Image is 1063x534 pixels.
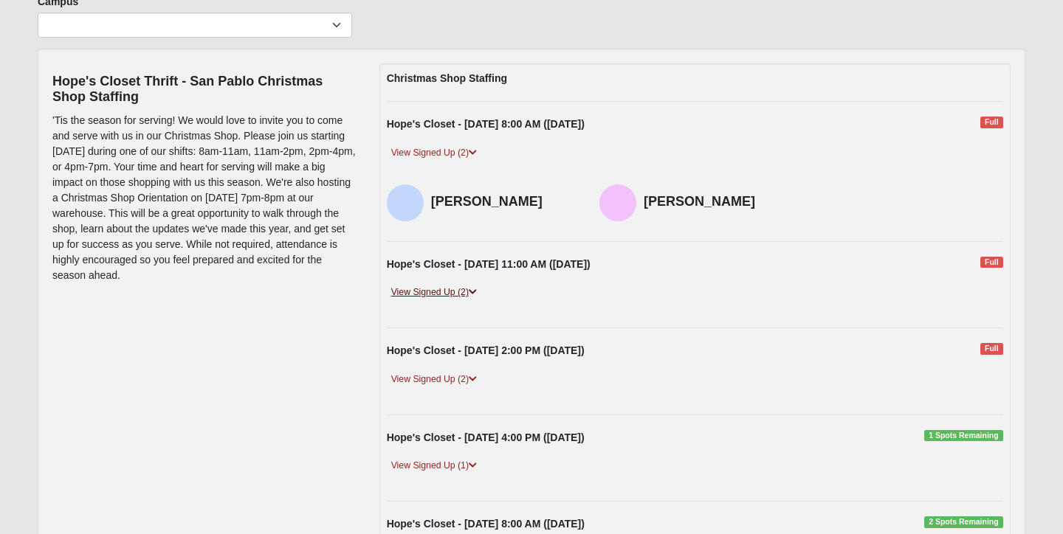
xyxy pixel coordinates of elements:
[980,343,1003,355] span: Full
[924,516,1003,528] span: 2 Spots Remaining
[387,72,507,84] strong: Christmas Shop Staffing
[599,184,636,221] img: Joel Van Blaricom
[387,372,481,387] a: View Signed Up (2)
[52,113,357,283] p: 'Tis the season for serving! We would love to invite you to come and serve with us in our Christm...
[387,258,591,270] strong: Hope's Closet - [DATE] 11:00 AM ([DATE])
[387,344,585,356] strong: Hope's Closet - [DATE] 2:00 PM ([DATE])
[387,458,481,474] a: View Signed Up (1)
[431,194,577,210] h4: [PERSON_NAME]
[980,257,1003,268] span: Full
[387,285,481,300] a: View Signed Up (2)
[387,518,585,530] strong: Hope's Closet - [DATE] 8:00 AM ([DATE])
[387,118,585,130] strong: Hope's Closet - [DATE] 8:00 AM ([DATE])
[387,431,585,443] strong: Hope's Closet - [DATE] 4:00 PM ([DATE])
[387,145,481,161] a: View Signed Up (2)
[924,430,1003,442] span: 1 Spots Remaining
[644,194,790,210] h4: [PERSON_NAME]
[52,74,357,105] h4: Hope's Closet Thrift - San Pablo Christmas Shop Staffing
[980,117,1003,128] span: Full
[387,184,424,221] img: Michelle Pembroke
